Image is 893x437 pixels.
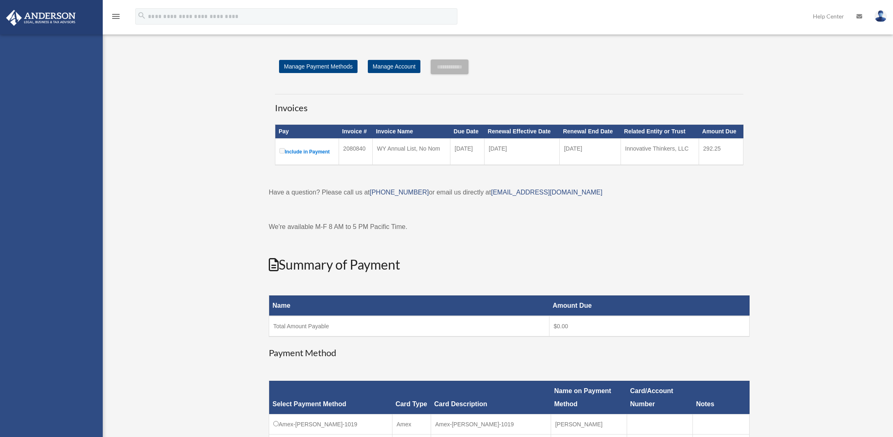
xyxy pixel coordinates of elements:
[431,381,551,414] th: Card Description
[269,295,549,316] th: Name
[551,414,627,434] td: [PERSON_NAME]
[373,125,450,139] th: Invoice Name
[392,414,431,434] td: Amex
[560,139,621,165] td: [DATE]
[279,146,335,157] label: Include in Payment
[699,125,743,139] th: Amount Due
[279,60,358,73] a: Manage Payment Methods
[485,139,560,165] td: [DATE]
[485,125,560,139] th: Renewal Effective Date
[549,295,750,316] th: Amount Due
[875,10,887,22] img: User Pic
[621,139,699,165] td: Innovative Thinkers, LLC
[275,94,743,114] h3: Invoices
[269,256,750,274] h2: Summary of Payment
[621,125,699,139] th: Related Entity or Trust
[269,221,750,233] p: We're available M-F 8 AM to 5 PM Pacific Time.
[377,143,446,154] div: WY Annual List, No Nom
[4,10,78,26] img: Anderson Advisors Platinum Portal
[368,60,420,73] a: Manage Account
[111,14,121,21] a: menu
[137,11,146,20] i: search
[491,189,602,196] a: [EMAIL_ADDRESS][DOMAIN_NAME]
[431,414,551,434] td: Amex-[PERSON_NAME]-1019
[549,316,750,336] td: $0.00
[279,148,285,153] input: Include in Payment
[111,11,121,21] i: menu
[269,414,392,434] td: Amex-[PERSON_NAME]-1019
[269,187,750,198] p: Have a question? Please call us at or email us directly at
[392,381,431,414] th: Card Type
[369,189,429,196] a: [PHONE_NUMBER]
[339,125,373,139] th: Invoice #
[450,125,485,139] th: Due Date
[699,139,743,165] td: 292.25
[627,381,692,414] th: Card/Account Number
[269,316,549,336] td: Total Amount Payable
[275,125,339,139] th: Pay
[339,139,373,165] td: 2080840
[450,139,485,165] td: [DATE]
[693,381,750,414] th: Notes
[560,125,621,139] th: Renewal End Date
[269,381,392,414] th: Select Payment Method
[269,347,750,359] h3: Payment Method
[551,381,627,414] th: Name on Payment Method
